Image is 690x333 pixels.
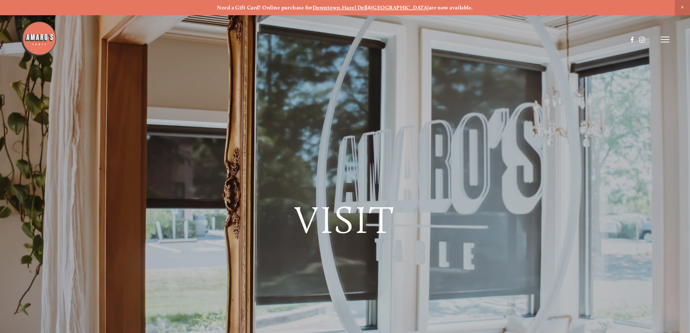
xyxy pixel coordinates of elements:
[313,4,340,11] a: Downtown
[368,4,371,11] strong: &
[342,4,368,11] a: Hazel Dell
[340,4,342,11] strong: ,
[217,4,313,11] strong: Need a Gift Card? Online purchase for
[371,4,429,11] a: [GEOGRAPHIC_DATA]
[21,21,57,57] img: Amaro's Table
[429,4,473,11] strong: are now available.
[294,197,395,243] span: Visit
